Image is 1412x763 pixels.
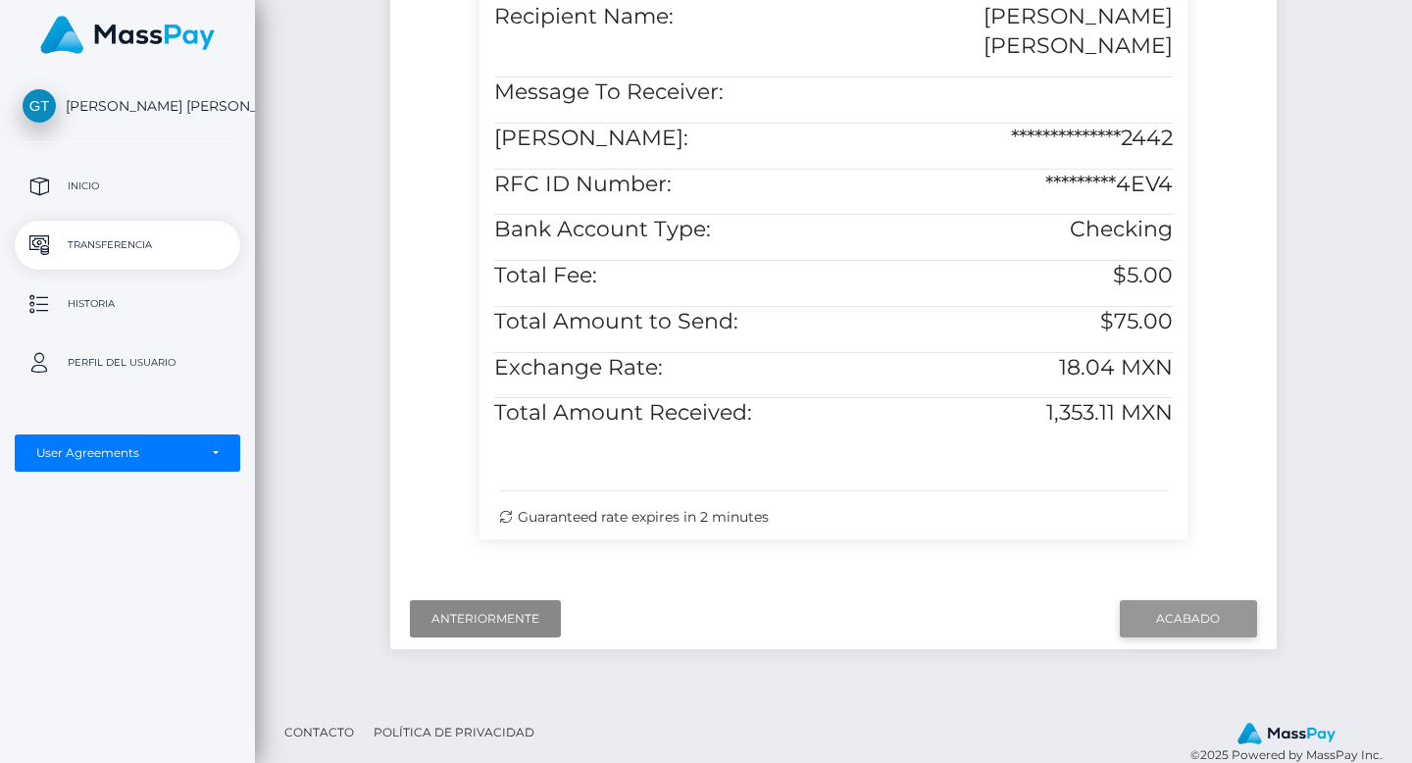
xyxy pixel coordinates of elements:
[494,398,819,429] h5: Total Amount Received:
[494,353,819,383] h5: Exchange Rate:
[410,600,561,637] input: Anteriormente
[15,280,240,329] a: Historia
[15,162,240,211] a: Inicio
[494,77,819,108] h5: Message To Receiver:
[499,507,1169,528] div: Guaranteed rate expires in 2 minutes
[40,16,215,54] img: MassPay
[848,353,1173,383] h5: 18.04 MXN
[366,717,542,747] a: Política de privacidad
[494,2,819,32] h5: Recipient Name:
[848,261,1173,291] h5: $5.00
[36,445,197,461] div: User Agreements
[848,215,1173,245] h5: Checking
[15,338,240,387] a: Perfil del usuario
[15,221,240,270] a: Transferencia
[848,307,1173,337] h5: $75.00
[23,289,232,319] p: Historia
[1237,723,1336,744] img: MassPay
[848,398,1173,429] h5: 1,353.11 MXN
[23,230,232,260] p: Transferencia
[15,97,240,115] span: [PERSON_NAME] [PERSON_NAME]
[494,124,819,154] h5: [PERSON_NAME]:
[494,307,819,337] h5: Total Amount to Send:
[23,348,232,378] p: Perfil del usuario
[277,717,362,747] a: Contacto
[494,261,819,291] h5: Total Fee:
[1120,600,1257,637] input: Acabado
[494,215,819,245] h5: Bank Account Type:
[15,434,240,472] button: User Agreements
[23,172,232,201] p: Inicio
[494,170,819,200] h5: RFC ID Number:
[848,2,1173,63] h5: [PERSON_NAME] [PERSON_NAME]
